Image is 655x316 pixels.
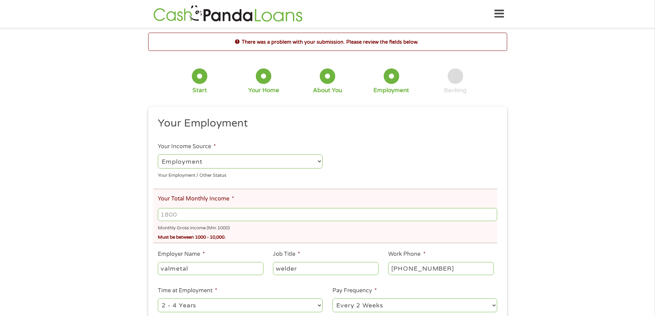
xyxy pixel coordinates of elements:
[273,262,378,275] input: Cashier
[273,251,300,258] label: Job Title
[158,251,205,258] label: Employer Name
[158,222,497,232] div: Monthly Gross Income (Min 1000)
[158,208,497,221] input: 1800
[193,87,207,94] div: Start
[158,170,323,179] div: Your Employment / Other Status
[158,143,216,150] label: Your Income Source
[151,4,305,24] img: GetLoanNow Logo
[248,87,279,94] div: Your Home
[373,87,409,94] div: Employment
[158,232,497,241] div: Must be between 1000 - 10,000.
[149,38,507,46] h2: There was a problem with your submission. Please review the fields below.
[388,262,493,275] input: (231) 754-4010
[313,87,342,94] div: About You
[158,117,492,130] h2: Your Employment
[332,287,377,294] label: Pay Frequency
[158,287,217,294] label: Time at Employment
[388,251,425,258] label: Work Phone
[158,195,234,203] label: Your Total Monthly Income
[158,262,263,275] input: Walmart
[444,87,467,94] div: Banking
